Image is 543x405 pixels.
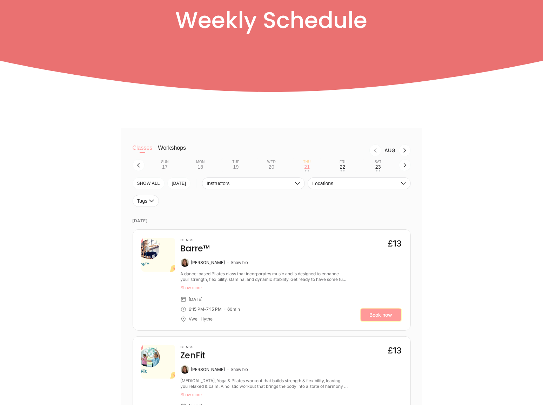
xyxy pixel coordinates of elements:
[181,285,348,291] button: Show more
[197,144,410,156] nav: Month switch
[304,164,310,170] div: 21
[191,367,225,372] div: [PERSON_NAME]
[305,170,309,171] div: • •
[133,195,159,207] button: Tags
[181,258,189,267] img: Susanna Macaulay
[303,160,311,164] div: Thu
[375,164,381,170] div: 23
[141,345,175,379] img: c0cfb5de-b703-418c-9899-456b8501aea0.png
[181,392,348,398] button: Show more
[376,170,380,171] div: • •
[189,306,205,312] div: 6:15 PM
[269,164,274,170] div: 20
[369,144,381,156] button: Previous month, Jul
[340,164,346,170] div: 22
[189,316,213,322] div: Vwell Hythe
[181,345,206,349] h3: Class
[340,170,344,171] div: • •
[340,160,346,164] div: Fri
[133,177,165,189] button: SHOW All
[233,164,239,170] div: 19
[360,308,402,322] a: Book now
[388,238,402,249] div: £13
[158,144,186,158] button: Workshops
[181,378,348,389] div: Tai Chi, Yoga & Pilates workout that builds strength & flexibility, leaving you relaxed & calm. A...
[375,160,381,164] div: Sat
[181,271,348,282] div: A dance-based Pilates class that incorporates music and is designed to enhance your strength, fle...
[181,350,206,361] h4: ZenFit
[167,177,191,189] button: [DATE]
[181,365,189,374] img: Susanna Macaulay
[197,164,203,170] div: 18
[228,306,240,312] div: 60 min
[141,238,175,272] img: edac87c6-94b2-4f33-b7d6-e8b80a2a0bd8.png
[133,212,411,229] time: [DATE]
[202,177,305,189] button: Instructors
[181,238,210,242] h3: Class
[381,148,399,153] div: Month Aug
[232,160,240,164] div: Tue
[267,160,276,164] div: Wed
[231,367,248,372] button: Show bio
[137,198,148,204] span: Tags
[207,181,293,186] span: Instructors
[388,345,402,356] div: £13
[308,177,410,189] button: Locations
[133,144,153,158] button: Classes
[312,181,399,186] span: Locations
[189,297,203,302] div: [DATE]
[61,7,482,34] h1: Weekly Schedule
[207,306,222,312] div: 7:15 PM
[205,306,207,312] div: -
[181,243,210,254] h4: Barre™
[399,144,411,156] button: Next month, Sep
[231,260,248,265] button: Show bio
[161,160,169,164] div: Sun
[162,164,168,170] div: 17
[191,260,225,265] div: [PERSON_NAME]
[196,160,205,164] div: Mon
